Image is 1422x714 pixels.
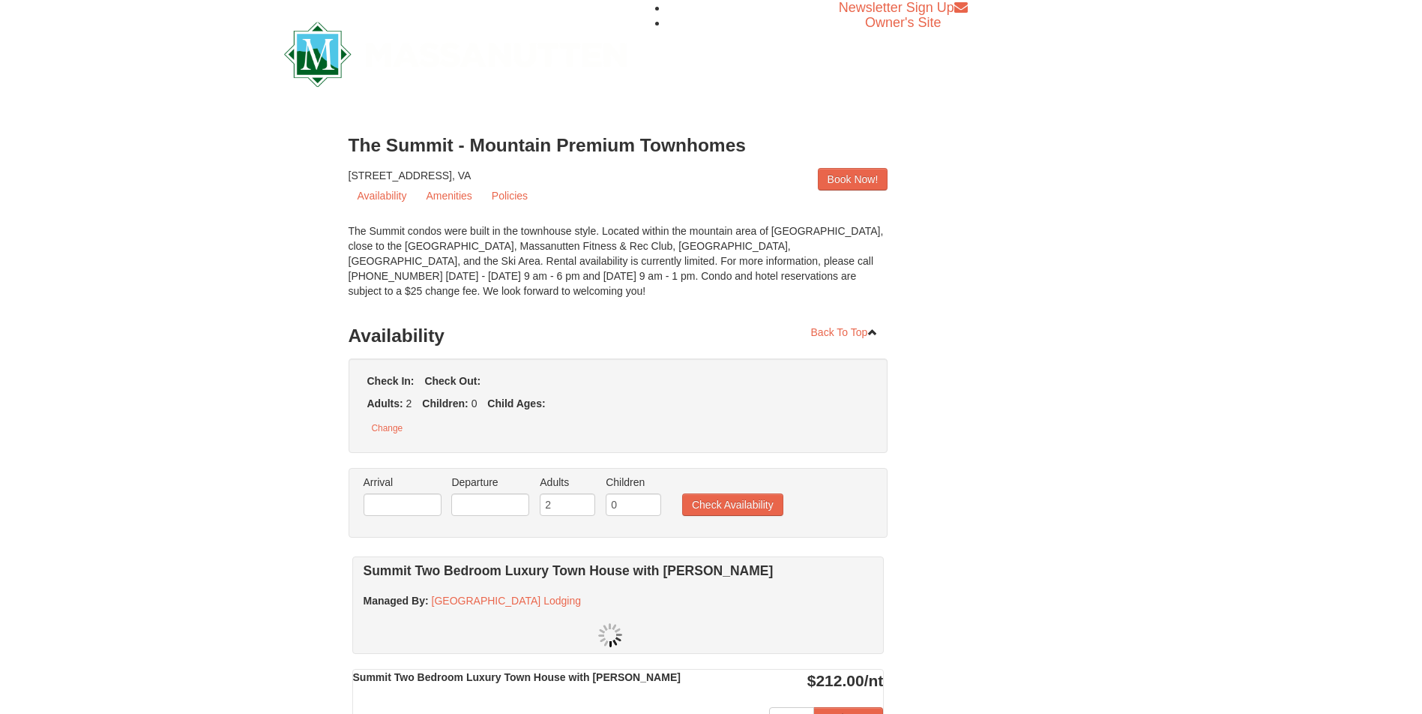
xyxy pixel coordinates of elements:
[406,397,412,409] span: 2
[864,672,884,689] span: /nt
[349,321,888,351] h3: Availability
[865,15,941,30] a: Owner's Site
[451,475,529,490] label: Departure
[801,321,888,343] a: Back To Top
[284,34,627,70] a: Massanutten Resort
[606,475,661,490] label: Children
[349,184,416,207] a: Availability
[598,623,622,647] img: wait.gif
[367,397,403,409] strong: Adults:
[417,184,480,207] a: Amenities
[682,493,783,516] button: Check Availability
[422,397,468,409] strong: Children:
[483,184,537,207] a: Policies
[349,130,1074,160] h3: The Summit - Mountain Premium Townhomes
[353,671,681,683] strong: Summit Two Bedroom Luxury Town House with [PERSON_NAME]
[818,168,888,190] a: Book Now!
[367,375,415,387] strong: Check In:
[487,397,545,409] strong: Child Ages:
[284,22,627,87] img: Massanutten Resort Logo
[364,563,858,578] h4: Summit Two Bedroom Luxury Town House with [PERSON_NAME]
[364,595,425,607] span: Managed By
[364,475,442,490] label: Arrival
[364,418,412,438] button: Change
[364,595,429,607] strong: :
[424,375,480,387] strong: Check Out:
[432,595,581,607] a: [GEOGRAPHIC_DATA] Lodging
[540,475,595,490] label: Adults
[349,223,888,313] div: The Summit condos were built in the townhouse style. Located within the mountain area of [GEOGRAP...
[807,672,884,689] strong: $212.00
[472,397,477,409] span: 0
